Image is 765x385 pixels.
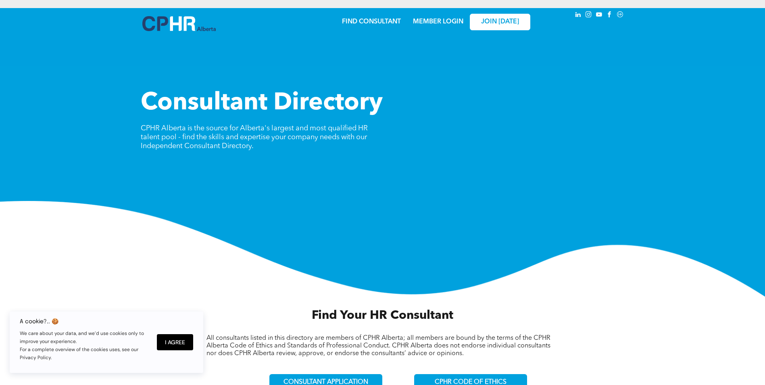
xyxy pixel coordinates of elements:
[20,329,149,362] p: We care about your data, and we’d use cookies only to improve your experience. For a complete ove...
[141,125,368,150] span: CPHR Alberta is the source for Alberta's largest and most qualified HR talent pool - find the ski...
[141,91,383,115] span: Consultant Directory
[574,10,583,21] a: linkedin
[312,310,453,322] span: Find Your HR Consultant
[206,335,550,357] span: All consultants listed in this directory are members of CPHR Alberta; all members are bound by th...
[20,318,149,324] h6: A cookie?.. 🍪
[595,10,604,21] a: youtube
[157,334,193,350] button: I Agree
[605,10,614,21] a: facebook
[616,10,625,21] a: Social network
[142,16,216,31] img: A blue and white logo for cp alberta
[342,19,401,25] a: FIND CONSULTANT
[481,18,519,26] span: JOIN [DATE]
[470,14,530,30] a: JOIN [DATE]
[413,19,463,25] a: MEMBER LOGIN
[584,10,593,21] a: instagram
